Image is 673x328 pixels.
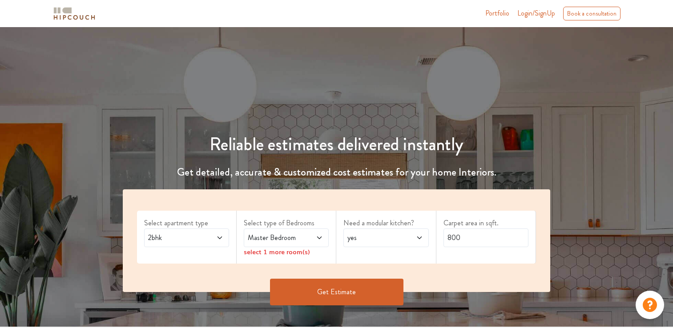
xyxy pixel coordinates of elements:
[563,7,621,20] div: Book a consultation
[485,8,509,19] a: Portfolio
[52,4,97,24] span: logo-horizontal.svg
[117,166,556,179] h4: Get detailed, accurate & customized cost estimates for your home Interiors.
[343,218,428,228] label: Need a modular kitchen?
[443,218,528,228] label: Carpet area in sqft.
[144,218,229,228] label: Select apartment type
[244,218,329,228] label: Select type of Bedrooms
[117,134,556,155] h1: Reliable estimates delivered instantly
[246,232,304,243] span: Master Bedroom
[517,8,555,18] span: Login/SignUp
[443,228,528,247] input: Enter area sqft
[244,247,329,256] div: select 1 more room(s)
[346,232,403,243] span: yes
[52,6,97,21] img: logo-horizontal.svg
[270,279,403,305] button: Get Estimate
[146,232,204,243] span: 2bhk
